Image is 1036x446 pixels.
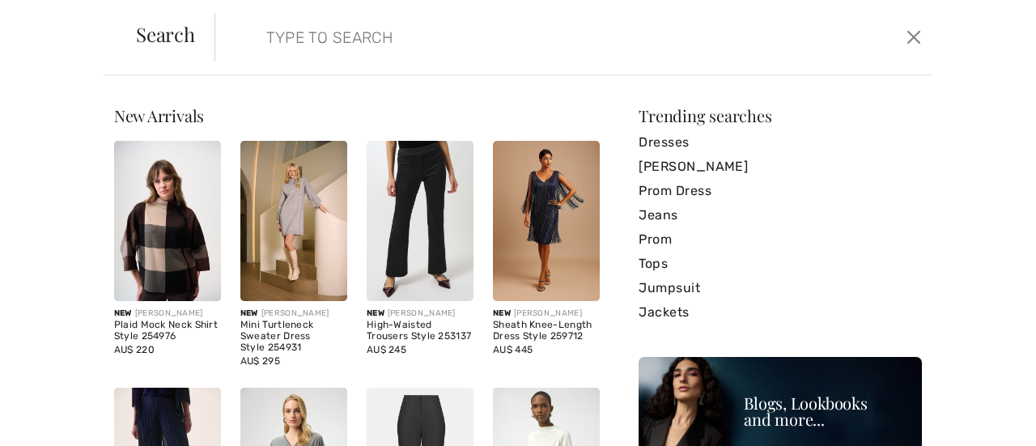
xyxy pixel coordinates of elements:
[136,24,195,44] span: Search
[493,320,600,342] div: Sheath Knee-Length Dress Style 259712
[240,308,258,318] span: New
[493,308,511,318] span: New
[254,13,741,62] input: TYPE TO SEARCH
[639,227,922,252] a: Prom
[367,320,473,342] div: High-Waisted Trousers Style 253137
[639,203,922,227] a: Jeans
[639,108,922,124] div: Trending searches
[240,141,347,301] img: Mini Turtleneck Sweater Dress Style 254931. Grey melange
[367,344,406,355] span: AU$ 245
[240,320,347,353] div: Mini Turtleneck Sweater Dress Style 254931
[367,141,473,301] img: High-Waisted Trousers Style 253137. Black
[493,308,600,320] div: [PERSON_NAME]
[639,276,922,300] a: Jumpsuit
[114,320,221,342] div: Plaid Mock Neck Shirt Style 254976
[744,395,914,427] div: Blogs, Lookbooks and more...
[114,344,155,355] span: AU$ 220
[367,308,473,320] div: [PERSON_NAME]
[639,252,922,276] a: Tops
[114,308,221,320] div: [PERSON_NAME]
[493,141,600,301] img: Sheath Knee-Length Dress Style 259712. Navy
[114,141,221,301] img: Plaid Mock Neck Shirt Style 254976. Mocha/black
[639,179,922,203] a: Prom Dress
[367,308,384,318] span: New
[639,300,922,325] a: Jackets
[639,155,922,179] a: [PERSON_NAME]
[114,308,132,318] span: New
[240,308,347,320] div: [PERSON_NAME]
[36,11,70,26] span: Help
[240,355,280,367] span: AU$ 295
[493,344,533,355] span: AU$ 445
[114,104,204,126] span: New Arrivals
[639,130,922,155] a: Dresses
[902,24,926,50] button: Close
